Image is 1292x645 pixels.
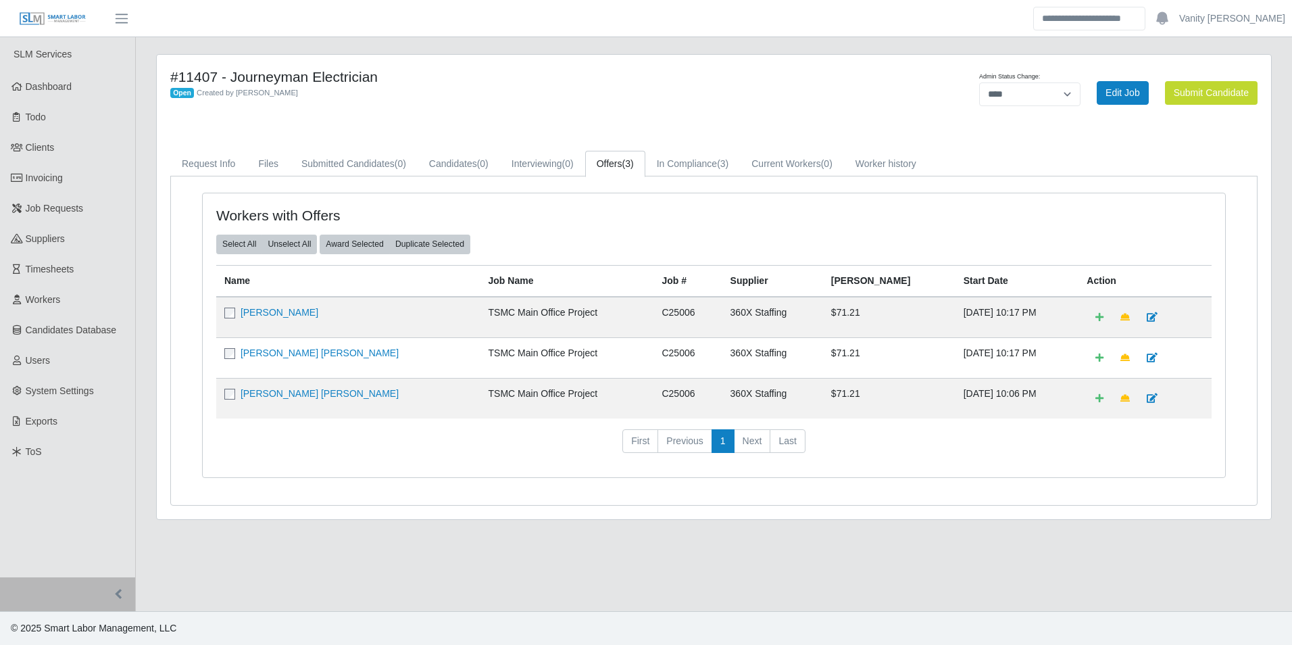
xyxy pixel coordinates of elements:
span: System Settings [26,385,94,396]
td: TSMC Main Office Project [480,337,654,378]
span: Exports [26,416,57,427]
button: Unselect All [262,235,317,254]
span: Users [26,355,51,366]
a: Files [247,151,290,177]
span: (0) [821,158,833,169]
span: (0) [562,158,574,169]
a: Edit Job [1097,81,1149,105]
a: In Compliance [645,151,741,177]
div: bulk actions [216,235,317,254]
a: Worker history [844,151,928,177]
a: Request Info [170,151,247,177]
a: Add Default Cost Code [1087,346,1112,370]
span: Todo [26,112,46,122]
img: SLM Logo [19,11,86,26]
span: © 2025 Smart Labor Management, LLC [11,623,176,634]
span: ToS [26,446,42,457]
th: Action [1078,265,1212,297]
button: Award Selected [320,235,390,254]
a: Add Default Cost Code [1087,306,1112,329]
a: Current Workers [740,151,844,177]
a: 1 [712,429,735,454]
td: $71.21 [823,337,955,378]
td: $71.21 [823,378,955,419]
span: Created by [PERSON_NAME] [197,89,298,97]
span: Dashboard [26,81,72,92]
a: Make Team Lead [1112,346,1139,370]
th: [PERSON_NAME] [823,265,955,297]
td: C25006 [653,297,722,338]
a: [PERSON_NAME] [PERSON_NAME] [241,348,399,358]
a: [PERSON_NAME] [241,307,318,318]
button: Submit Candidate [1165,81,1258,105]
a: [PERSON_NAME] [PERSON_NAME] [241,388,399,399]
span: (0) [477,158,489,169]
span: (3) [622,158,634,169]
span: (0) [395,158,406,169]
a: Candidates [418,151,500,177]
td: 360X Staffing [722,337,823,378]
h4: #11407 - Journeyman Electrician [170,68,796,85]
td: C25006 [653,337,722,378]
a: Vanity [PERSON_NAME] [1179,11,1285,26]
td: C25006 [653,378,722,419]
th: Job Name [480,265,654,297]
td: $71.21 [823,297,955,338]
a: Make Team Lead [1112,387,1139,410]
input: Search [1033,7,1145,30]
th: Supplier [722,265,823,297]
td: TSMC Main Office Project [480,378,654,419]
span: Timesheets [26,264,74,274]
span: Open [170,88,194,99]
span: Clients [26,142,55,153]
td: TSMC Main Office Project [480,297,654,338]
a: Add Default Cost Code [1087,387,1112,410]
th: Name [216,265,480,297]
th: Start Date [955,265,1079,297]
span: SLM Services [14,49,72,59]
span: Invoicing [26,172,63,183]
button: Select All [216,235,262,254]
td: [DATE] 10:17 PM [955,337,1079,378]
button: Duplicate Selected [389,235,470,254]
span: Job Requests [26,203,84,214]
span: Suppliers [26,233,65,244]
td: [DATE] 10:17 PM [955,297,1079,338]
a: Make Team Lead [1112,306,1139,329]
a: Submitted Candidates [290,151,418,177]
span: (3) [717,158,728,169]
td: 360X Staffing [722,378,823,419]
th: Job # [653,265,722,297]
td: 360X Staffing [722,297,823,338]
nav: pagination [216,429,1212,464]
span: Workers [26,294,61,305]
span: Candidates Database [26,325,117,335]
a: Offers [585,151,645,177]
h4: Workers with Offers [216,207,619,224]
a: Interviewing [500,151,585,177]
td: [DATE] 10:06 PM [955,378,1079,419]
div: bulk actions [320,235,470,254]
label: Admin Status Change: [979,72,1040,82]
